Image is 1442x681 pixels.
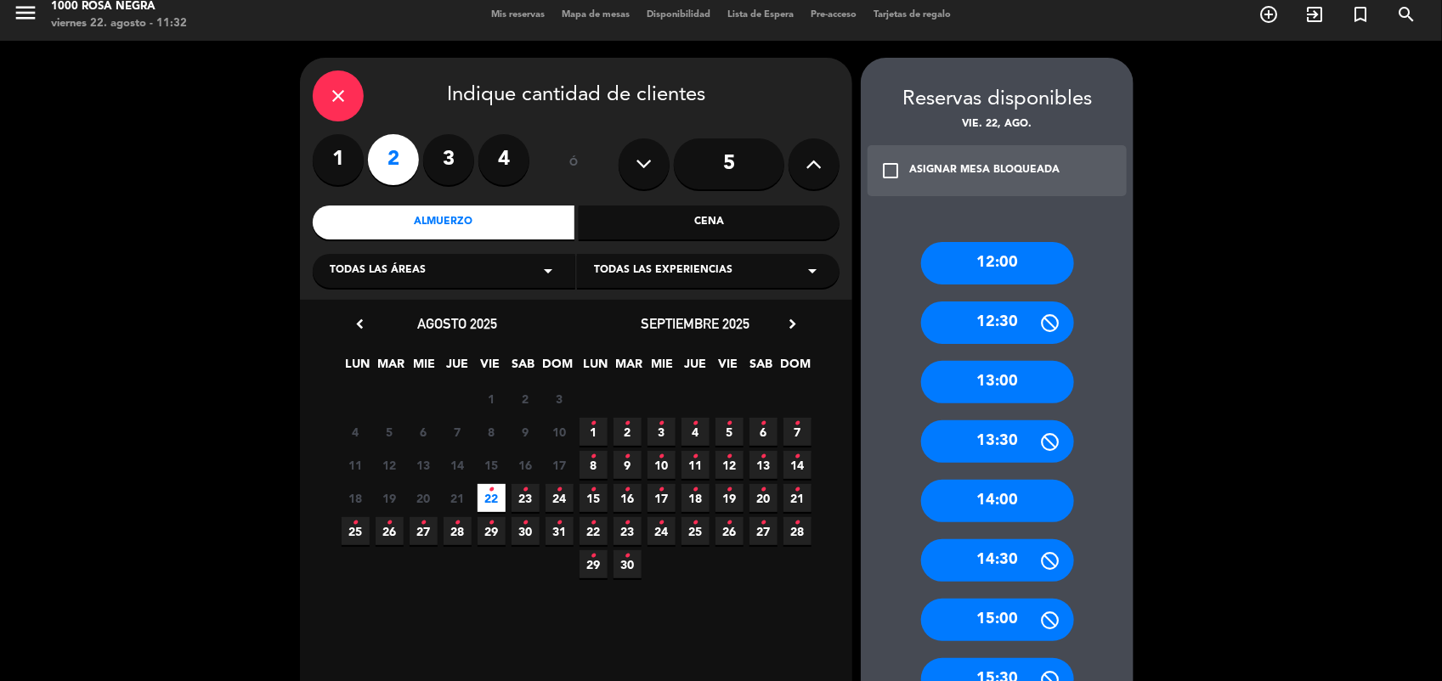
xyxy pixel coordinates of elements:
[748,354,776,382] span: SAB
[795,410,800,437] i: •
[478,451,506,479] span: 15
[328,86,348,106] i: close
[693,410,698,437] i: •
[865,10,959,20] span: Tarjetas de regalo
[591,543,597,570] i: •
[538,261,558,281] i: arrow_drop_down
[921,599,1074,641] div: 15:00
[715,517,744,545] span: 26
[921,242,1074,284] div: 12:00
[693,476,698,504] i: •
[659,410,664,437] i: •
[681,418,710,446] span: 4
[478,517,506,545] span: 29
[659,476,664,504] i: •
[921,480,1074,522] div: 14:00
[1396,4,1417,25] i: search
[715,418,744,446] span: 5
[546,385,574,413] span: 3
[647,484,676,512] span: 17
[342,517,370,545] span: 25
[681,354,710,382] span: JUE
[489,509,495,537] i: •
[351,315,369,333] i: chevron_left
[376,517,404,545] span: 26
[580,451,608,479] span: 8
[455,509,461,537] i: •
[795,443,800,470] i: •
[647,517,676,545] span: 24
[483,10,553,20] span: Mis reservas
[880,160,901,181] i: check_box_outline_blank
[591,476,597,504] i: •
[614,418,642,446] span: 2
[444,418,472,446] span: 7
[625,443,631,470] i: •
[330,262,426,279] span: Todas las áreas
[557,509,563,537] i: •
[489,476,495,504] i: •
[727,509,732,537] i: •
[512,451,540,479] span: 16
[546,451,574,479] span: 17
[681,484,710,512] span: 18
[625,476,631,504] i: •
[580,484,608,512] span: 15
[478,484,506,512] span: 22
[421,509,427,537] i: •
[638,10,719,20] span: Disponibilidad
[614,550,642,578] span: 30
[342,451,370,479] span: 11
[783,517,811,545] span: 28
[1304,4,1325,25] i: exit_to_app
[410,451,438,479] span: 13
[727,476,732,504] i: •
[861,83,1134,116] div: Reservas disponibles
[648,354,676,382] span: MIE
[444,517,472,545] span: 28
[802,261,823,281] i: arrow_drop_down
[641,315,749,332] span: septiembre 2025
[512,517,540,545] span: 30
[582,354,610,382] span: LUN
[342,418,370,446] span: 4
[625,410,631,437] i: •
[625,543,631,570] i: •
[614,517,642,545] span: 23
[546,517,574,545] span: 31
[553,10,638,20] span: Mapa de mesas
[761,476,766,504] i: •
[478,418,506,446] span: 8
[591,410,597,437] i: •
[1350,4,1371,25] i: turned_in_not
[557,476,563,504] i: •
[761,410,766,437] i: •
[313,205,574,239] div: Almuerzo
[51,15,187,32] div: viernes 22. agosto - 11:32
[647,418,676,446] span: 3
[693,509,698,537] i: •
[543,354,571,382] span: DOM
[749,451,778,479] span: 13
[368,134,419,185] label: 2
[921,301,1074,344] div: 12:30
[615,354,643,382] span: MAR
[444,451,472,479] span: 14
[921,539,1074,582] div: 14:30
[625,509,631,537] i: •
[1258,4,1279,25] i: add_circle_outline
[591,509,597,537] i: •
[344,354,372,382] span: LUN
[719,10,802,20] span: Lista de Espera
[681,517,710,545] span: 25
[410,484,438,512] span: 20
[477,354,505,382] span: VIE
[783,315,801,333] i: chevron_right
[795,509,800,537] i: •
[546,134,602,194] div: ó
[579,205,840,239] div: Cena
[523,476,529,504] i: •
[727,410,732,437] i: •
[580,550,608,578] span: 29
[591,443,597,470] i: •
